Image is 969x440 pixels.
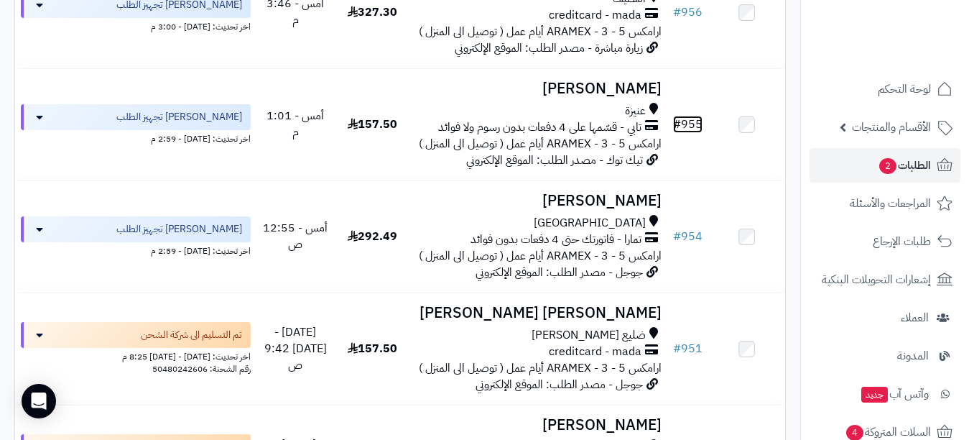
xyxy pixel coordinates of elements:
a: لوحة التحكم [810,72,960,106]
span: ارامكس ARAMEX - 3 - 5 أيام عمل ( توصيل الى المنزل ) [419,135,662,152]
span: أمس - 12:55 ص [263,219,328,253]
span: ارامكس ARAMEX - 3 - 5 أيام عمل ( توصيل الى المنزل ) [419,359,662,377]
a: العملاء [810,301,960,335]
span: المدونة [897,346,929,366]
span: تمارا - فاتورتك حتى 4 دفعات بدون فوائد [470,232,641,248]
div: Open Intercom Messenger [22,384,56,418]
a: الطلبات2 [810,148,960,183]
span: [PERSON_NAME] تجهيز الطلب [116,222,242,237]
span: جديد [861,387,888,403]
span: إشعارات التحويلات البنكية [822,270,931,290]
span: المراجعات والأسئلة [850,193,931,214]
span: ارامكس ARAMEX - 3 - 5 أيام عمل ( توصيل الى المنزل ) [419,247,662,265]
h3: [PERSON_NAME] [417,193,662,209]
span: # [673,4,681,21]
h3: [PERSON_NAME] [417,81,662,97]
a: وآتس آبجديد [810,377,960,411]
span: تم التسليم الى شركة الشحن [141,328,242,342]
span: 157.50 [348,116,397,133]
span: وآتس آب [860,384,929,404]
div: اخر تحديث: [DATE] - 3:00 م [21,18,251,33]
span: # [673,116,681,133]
span: طلبات الإرجاع [873,232,931,252]
span: # [673,340,681,357]
a: #951 [673,340,703,357]
a: المدونة [810,339,960,373]
span: زيارة مباشرة - مصدر الطلب: الموقع الإلكتروني [455,40,643,57]
span: creditcard - mada [549,7,641,24]
span: رقم الشحنة: 50480242606 [152,362,251,375]
span: عنيزة [625,103,646,119]
span: creditcard - mada [549,344,641,360]
span: 327.30 [348,4,397,21]
a: طلبات الإرجاع [810,224,960,259]
span: الأقسام والمنتجات [852,117,931,137]
span: جوجل - مصدر الطلب: الموقع الإلكتروني [476,264,643,281]
span: [DATE] - [DATE] 9:42 ص [264,324,327,374]
span: أمس - 1:01 م [266,107,324,141]
div: اخر تحديث: [DATE] - [DATE] 8:25 م [21,348,251,363]
a: المراجعات والأسئلة [810,186,960,221]
span: تيك توك - مصدر الطلب: الموقع الإلكتروني [466,152,643,169]
span: الطلبات [878,155,931,175]
div: اخر تحديث: [DATE] - 2:59 م [21,242,251,257]
span: ضليع [PERSON_NAME] [532,327,646,344]
h3: [PERSON_NAME] [PERSON_NAME] [417,305,662,321]
span: 2 [879,158,896,174]
span: [PERSON_NAME] تجهيز الطلب [116,110,242,124]
a: إشعارات التحويلات البنكية [810,262,960,297]
span: [GEOGRAPHIC_DATA] [534,215,646,232]
span: # [673,228,681,245]
span: لوحة التحكم [878,79,931,99]
span: العملاء [901,308,929,328]
span: ارامكس ARAMEX - 3 - 5 أيام عمل ( توصيل الى المنزل ) [419,23,662,40]
a: #956 [673,4,703,21]
h3: [PERSON_NAME] [417,417,662,434]
span: 157.50 [348,340,397,357]
a: #955 [673,116,703,133]
a: #954 [673,228,703,245]
span: جوجل - مصدر الطلب: الموقع الإلكتروني [476,376,643,393]
span: تابي - قسّمها على 4 دفعات بدون رسوم ولا فوائد [438,119,641,136]
div: اخر تحديث: [DATE] - 2:59 م [21,130,251,145]
span: 292.49 [348,228,397,245]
